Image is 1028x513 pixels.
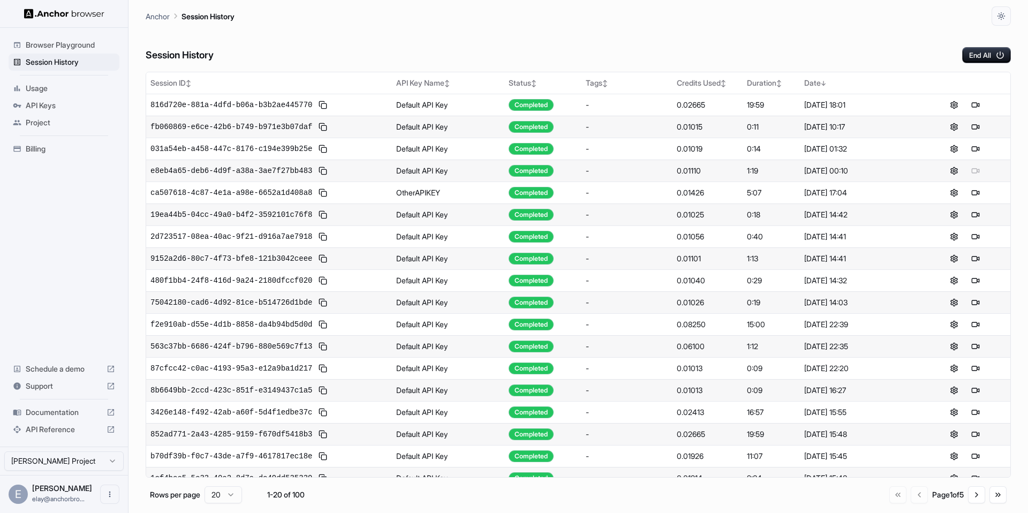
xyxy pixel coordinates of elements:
img: Anchor Logo [24,9,104,19]
span: API Keys [26,100,115,111]
span: 563c37bb-6686-424f-b796-880e569c7f13 [150,341,312,352]
p: Rows per page [150,489,200,500]
div: 0.01013 [677,363,738,374]
td: Default API Key [392,335,504,357]
div: Session ID [150,78,388,88]
div: 0.01025 [677,209,738,220]
td: Default API Key [392,225,504,247]
td: Default API Key [392,313,504,335]
span: 19ea44b5-04cc-49a0-b4f2-3592101c76f8 [150,209,312,220]
div: Completed [509,253,554,265]
div: [DATE] 01:32 [804,144,915,154]
div: - [586,297,668,308]
td: Default API Key [392,445,504,467]
div: Completed [509,209,554,221]
div: 0.01026 [677,297,738,308]
div: [DATE] 14:41 [804,231,915,242]
div: - [586,407,668,418]
div: [DATE] 15:55 [804,407,915,418]
span: 3426e148-f492-42ab-a60f-5d4f1edbe37c [150,407,312,418]
div: 0.01214 [677,473,738,484]
span: ↕ [776,79,782,87]
td: Default API Key [392,291,504,313]
span: Session History [26,57,115,67]
div: Completed [509,297,554,308]
div: Completed [509,231,554,243]
div: [DATE] 15:43 [804,473,915,484]
div: [DATE] 18:01 [804,100,915,110]
div: 0:09 [747,385,795,396]
div: Completed [509,275,554,286]
button: End All [962,47,1011,63]
td: Default API Key [392,357,504,379]
div: [DATE] 14:03 [804,297,915,308]
td: OtherAPIKEY [392,182,504,203]
td: Default API Key [392,94,504,116]
div: 0:40 [747,231,795,242]
span: 480f1bb4-24f8-416d-9a24-2180dfccf020 [150,275,312,286]
span: Documentation [26,407,102,418]
div: - [586,319,668,330]
div: [DATE] 14:42 [804,209,915,220]
div: Completed [509,187,554,199]
div: Documentation [9,404,119,421]
div: 0.02413 [677,407,738,418]
div: [DATE] 00:10 [804,165,915,176]
div: Status [509,78,577,88]
div: - [586,363,668,374]
div: [DATE] 22:35 [804,341,915,352]
div: 0:19 [747,297,795,308]
td: Default API Key [392,138,504,160]
div: 0.02665 [677,100,738,110]
div: [DATE] 10:17 [804,122,915,132]
div: Completed [509,428,554,440]
div: 19:59 [747,429,795,440]
div: 0:11 [747,122,795,132]
td: Default API Key [392,160,504,182]
div: Completed [509,319,554,330]
span: ↓ [821,79,826,87]
span: API Reference [26,424,102,435]
div: Completed [509,143,554,155]
div: - [586,385,668,396]
div: - [586,253,668,264]
span: Support [26,381,102,391]
button: Open menu [100,485,119,504]
span: ↕ [531,79,536,87]
div: [DATE] 14:41 [804,253,915,264]
div: 0.06100 [677,341,738,352]
div: 0.01015 [677,122,738,132]
span: Billing [26,144,115,154]
td: Default API Key [392,203,504,225]
div: 0.01019 [677,144,738,154]
div: [DATE] 15:48 [804,429,915,440]
div: Date [804,78,915,88]
span: 75042180-cad6-4d92-81ce-b514726d1bde [150,297,312,308]
div: - [586,429,668,440]
span: 87cfcc42-c0ac-4193-95a3-e12a9ba1d217 [150,363,312,374]
div: 0.02665 [677,429,738,440]
div: [DATE] 16:27 [804,385,915,396]
div: 1:12 [747,341,795,352]
div: - [586,451,668,462]
div: - [586,473,668,484]
td: Default API Key [392,401,504,423]
div: Tags [586,78,668,88]
div: Completed [509,341,554,352]
h6: Session History [146,48,214,63]
td: Default API Key [392,116,504,138]
span: 8b6649bb-2ccd-423c-851f-e3149437c1a5 [150,385,312,396]
div: E [9,485,28,504]
div: 0.01013 [677,385,738,396]
span: b70df39b-f0c7-43de-a7f9-4617817ec18e [150,451,312,462]
div: [DATE] 17:04 [804,187,915,198]
span: Usage [26,83,115,94]
div: 0.08250 [677,319,738,330]
span: ↕ [444,79,450,87]
p: Anchor [146,11,170,22]
td: Default API Key [392,467,504,489]
div: 1:19 [747,165,795,176]
div: Billing [9,140,119,157]
div: [DATE] 22:20 [804,363,915,374]
div: - [586,144,668,154]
